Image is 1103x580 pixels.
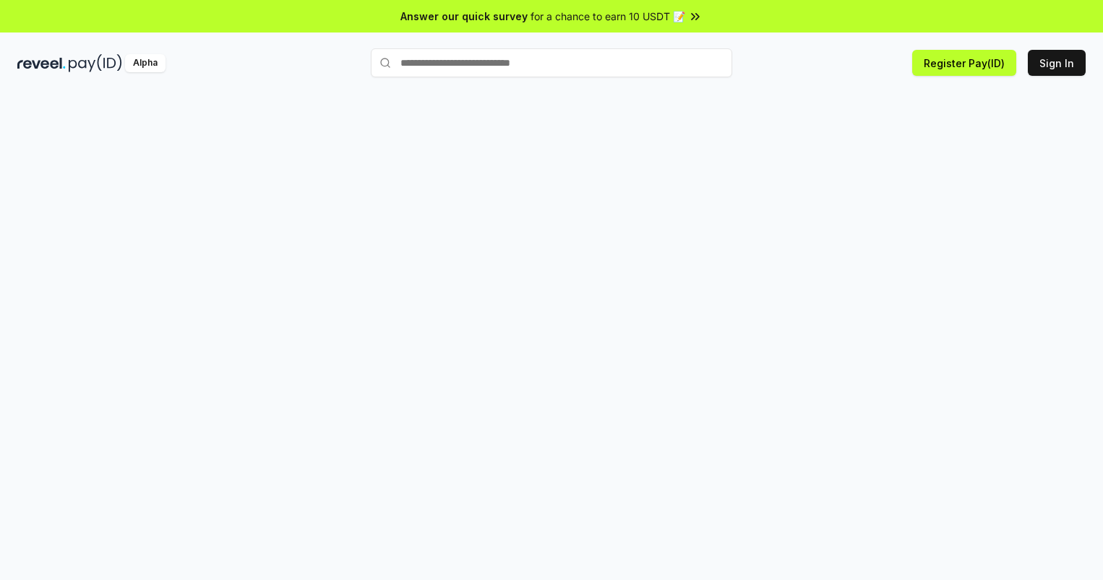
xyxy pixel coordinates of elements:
[125,54,166,72] div: Alpha
[17,54,66,72] img: reveel_dark
[400,9,528,24] span: Answer our quick survey
[69,54,122,72] img: pay_id
[531,9,685,24] span: for a chance to earn 10 USDT 📝
[912,50,1016,76] button: Register Pay(ID)
[1028,50,1086,76] button: Sign In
